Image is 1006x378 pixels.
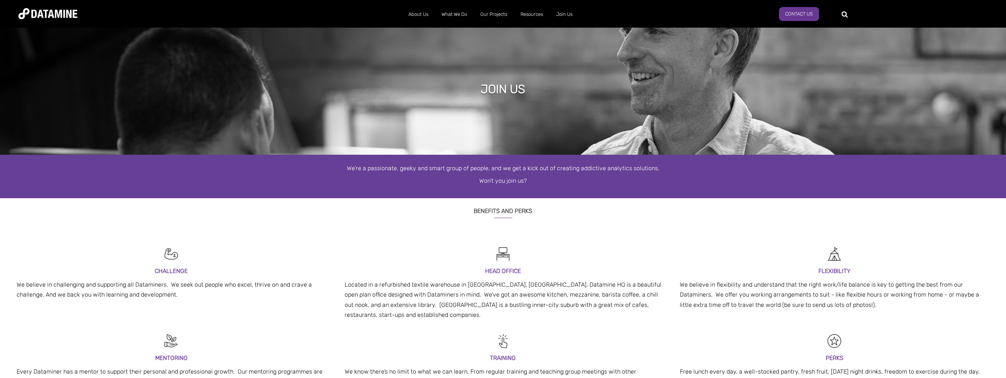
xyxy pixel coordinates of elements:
[495,246,511,262] img: Recruitment
[550,5,579,24] a: Join Us
[779,7,819,21] a: Contact Us
[17,266,326,276] h3: CHALLENGE
[474,5,514,24] a: Our Projects
[293,198,713,218] h3: Benefits and Perks
[17,280,326,300] p: We believe in challenging and supporting all Dataminers. We seek out people who excel, thrive on ...
[495,333,511,349] img: Recruitment
[345,353,662,363] h3: TRAINING
[163,246,180,262] img: Recruitment
[481,81,525,97] h1: Join Us
[680,266,989,276] h3: FLEXIBILITY
[826,246,843,262] img: Recruitment
[345,280,662,320] p: Located in a refurbished textile warehouse in [GEOGRAPHIC_DATA], [GEOGRAPHIC_DATA], Datamine HQ i...
[435,5,474,24] a: What We Do
[163,333,180,349] img: Recruitment
[680,353,989,363] h3: PERKS
[293,164,713,173] p: We’re a passionate, geeky and smart group of people, and we get a kick out of creating addictive ...
[345,266,662,276] h3: HEAD OFFICE
[18,8,77,19] img: Datamine
[680,280,989,310] p: We believe in flexibility and understand that the right work/life balance is key to getting the b...
[293,176,713,185] p: Won’t you join us?
[402,5,435,24] a: About Us
[17,353,326,363] h3: MENTORING
[514,5,550,24] a: Resources
[826,333,843,349] img: Recruitment Black-12-1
